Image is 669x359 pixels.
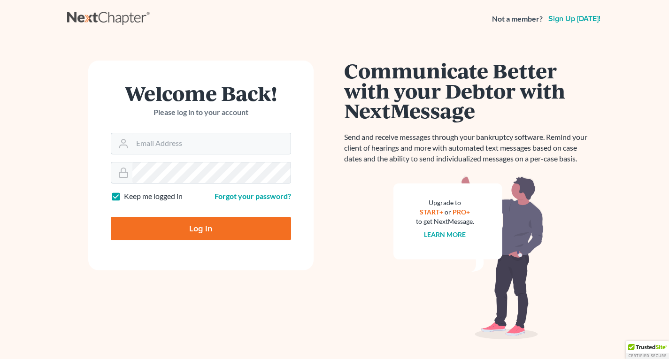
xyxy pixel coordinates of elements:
a: START+ [420,208,443,216]
a: Sign up [DATE]! [546,15,602,23]
img: nextmessage_bg-59042aed3d76b12b5cd301f8e5b87938c9018125f34e5fa2b7a6b67550977c72.svg [393,176,544,340]
h1: Welcome Back! [111,83,291,103]
a: Forgot your password? [215,191,291,200]
strong: Not a member? [492,14,543,24]
div: to get NextMessage. [416,217,474,226]
label: Keep me logged in [124,191,183,202]
p: Send and receive messages through your bankruptcy software. Remind your client of hearings and mo... [344,132,593,164]
div: Upgrade to [416,198,474,207]
p: Please log in to your account [111,107,291,118]
input: Email Address [132,133,291,154]
div: TrustedSite Certified [626,341,669,359]
h1: Communicate Better with your Debtor with NextMessage [344,61,593,121]
a: Learn more [424,230,466,238]
span: or [445,208,451,216]
a: PRO+ [453,208,470,216]
input: Log In [111,217,291,240]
